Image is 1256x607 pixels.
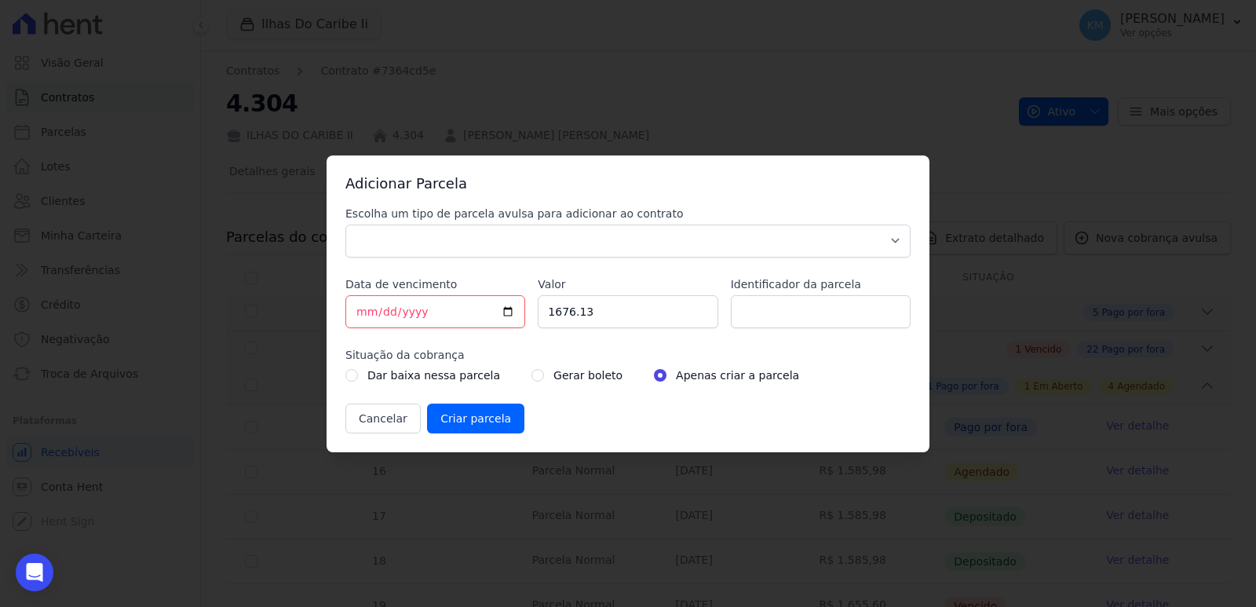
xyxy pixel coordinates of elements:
[345,174,911,193] h3: Adicionar Parcela
[427,404,524,433] input: Criar parcela
[345,276,525,292] label: Data de vencimento
[345,404,421,433] button: Cancelar
[538,276,717,292] label: Valor
[16,554,53,591] div: Open Intercom Messenger
[553,366,623,385] label: Gerar boleto
[345,347,911,363] label: Situação da cobrança
[676,366,799,385] label: Apenas criar a parcela
[731,276,911,292] label: Identificador da parcela
[345,206,911,221] label: Escolha um tipo de parcela avulsa para adicionar ao contrato
[367,366,500,385] label: Dar baixa nessa parcela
